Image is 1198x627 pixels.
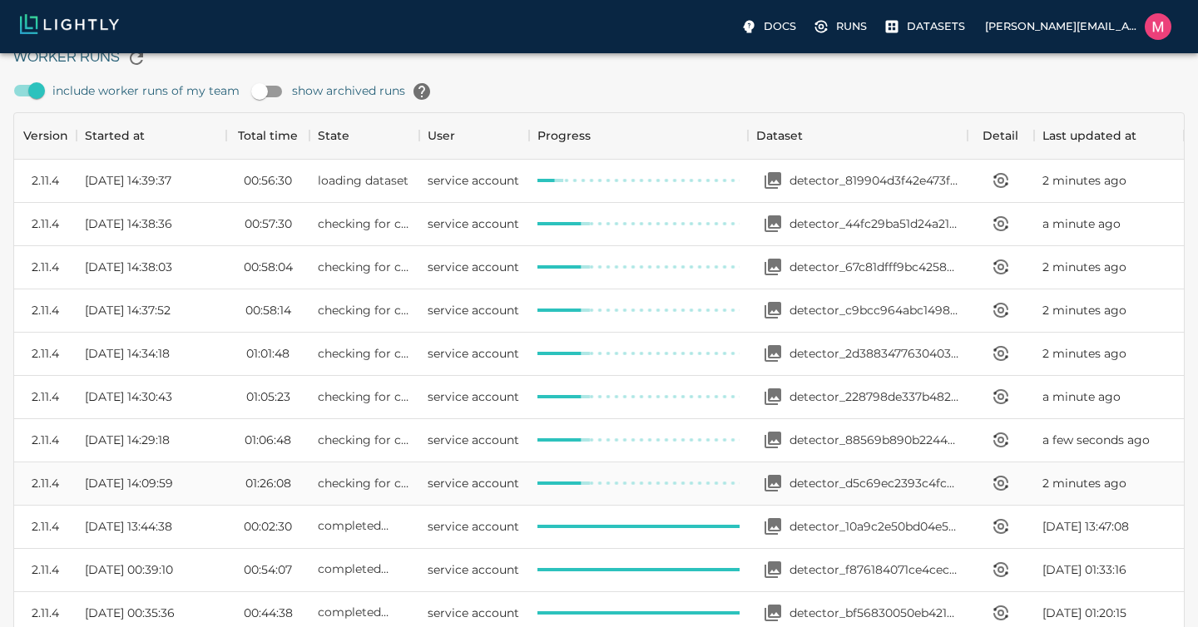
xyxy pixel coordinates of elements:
time: 00:02:30 [244,518,292,535]
div: 2.11.4 [32,302,59,318]
p: detector_819904d3f42e473fa19b23df7249e75c_martin_brower_city_of_industry [790,172,959,189]
span: [DATE] 14:37:52 [85,302,171,318]
span: default service account (Voxel AI) [428,345,519,362]
span: [DATE] 14:29:18 [85,432,170,448]
span: [DATE] 14:34:18 [85,345,170,362]
img: Lightly [20,14,119,34]
div: Started at [85,112,145,159]
button: State set to COMPLETED [381,553,414,586]
label: [PERSON_NAME][EMAIL_ADDRESS][DOMAIN_NAME]Muhammad Zeeshan [978,8,1178,45]
span: checking for corrupt images [318,346,485,361]
time: 2 minutes ago [1042,302,1126,318]
span: default service account (Voxel AI) [428,302,519,318]
span: [DATE] 14:09:59 [85,475,173,491]
span: show archived runs [292,75,438,108]
div: 2.11.4 [32,432,59,448]
p: detector_c9bcc964abc14989b278ba8e97be86fc_berry_global_riverhead [790,302,959,318]
img: Muhammad Zeeshan [1145,13,1171,40]
div: 2.11.4 [32,605,59,621]
span: checking for corrupt images [318,216,485,231]
span: default service account (Voxel AI) [428,259,519,275]
span: default service account (Voxel AI) [428,518,519,535]
button: Open your dataset detector_2d38834776304034a2bb2002f9fe887d_minnesota_freezer_albert_lea [756,337,790,370]
a: Open your dataset detector_2d38834776304034a2bb2002f9fe887d_minnesota_freezer_albert_leadetector_... [756,337,959,370]
a: Open your dataset detector_88569b890b22442d99191a0b03c92544_americold_tacomadetector_88569b890b22... [756,423,959,457]
time: 01:05:23 [246,388,290,405]
span: completed [318,518,389,533]
a: Open your dataset detector_d5c69ec2393c4fc883140ba5ee23bf1e_verst_gatewaydetector_d5c69ec2393c4fc... [756,467,959,500]
p: detector_f876184071ce4ceca0a61aec9e11762d_nsg_johor_bahru [790,561,959,578]
span: checking for corrupt images [318,432,485,447]
p: detector_88569b890b22442d99191a0b03c92544_americold_tacoma [790,432,959,448]
span: checking for corrupt images [318,303,485,318]
span: default service account (Voxel AI) [428,172,519,189]
p: Docs [764,18,796,34]
button: View worker run detail [984,423,1017,457]
span: [DATE] 14:30:43 [85,388,172,405]
a: Open your dataset detector_819904d3f42e473fa19b23df7249e75c_martin_brower_city_of_industrydetecto... [756,164,959,197]
time: 00:54:07 [244,561,292,578]
p: [PERSON_NAME][EMAIL_ADDRESS][DOMAIN_NAME] [985,18,1138,34]
time: 2 minutes ago [1042,259,1126,275]
time: a minute ago [1042,215,1121,232]
p: detector_10a9c2e50bd04e5a98e892b9d5848f3c_verst_gateway [790,518,959,535]
div: Dataset [748,112,968,159]
div: Total time [226,112,309,159]
time: 00:57:30 [245,215,292,232]
button: Open your dataset detector_819904d3f42e473fa19b23df7249e75c_martin_brower_city_of_industry [756,164,790,197]
h6: Worker Runs [13,42,1185,75]
label: Runs [809,13,874,40]
div: 2.11.4 [32,475,59,491]
button: Open your dataset detector_67c81dfff9bc42589620694f662f5434_clorox_reno [756,250,790,284]
span: checking for corrupt images [318,259,485,274]
span: default service account (Voxel AI) [428,561,519,578]
span: checking for corrupt images [318,476,485,491]
time: 2 minutes ago [1042,345,1126,362]
time: 2 minutes ago [1042,172,1126,189]
p: Datasets [907,18,965,34]
span: completed [318,561,389,576]
div: Progress [537,112,591,159]
button: View worker run detail [984,164,1017,197]
label: Docs [737,13,803,40]
span: [DATE] 14:38:03 [85,259,172,275]
div: Last updated at [1042,112,1136,159]
time: a few seconds ago [1042,432,1150,448]
button: Open your dataset detector_88569b890b22442d99191a0b03c92544_americold_tacoma [756,423,790,457]
p: detector_d5c69ec2393c4fc883140ba5ee23bf1e_verst_gateway [790,475,959,491]
button: Open your dataset detector_228798de337b482d86e46d6f534c0e6c_ash_grove_mississauga [756,380,790,413]
button: View worker run detail [984,207,1017,240]
time: 00:58:04 [244,259,293,275]
p: detector_44fc29ba51d24a218dee74f7a8a0d22e_michaels_tracy [790,215,959,232]
button: View worker run detail [984,467,1017,500]
button: View worker run detail [984,510,1017,543]
span: completed [318,605,389,620]
div: Dataset [756,112,803,159]
span: default service account (Voxel AI) [428,475,519,491]
div: 2.11.4 [32,259,59,275]
span: [DATE] 14:38:36 [85,215,172,232]
p: detector_bf56830050eb4219b670438f913ba1b2_ceva_mississauga [790,605,959,621]
div: 2.11.4 [32,388,59,405]
div: State [318,112,349,159]
button: Open your dataset detector_44fc29ba51d24a218dee74f7a8a0d22e_michaels_tracy [756,207,790,240]
time: 00:58:14 [245,302,291,318]
span: loading dataset [318,173,408,188]
time: 2 minutes ago [1042,475,1126,491]
span: [DATE] 14:39:37 [85,172,171,189]
button: help [405,75,438,108]
button: Open your dataset detector_d5c69ec2393c4fc883140ba5ee23bf1e_verst_gateway [756,467,790,500]
label: Datasets [880,13,972,40]
button: View worker run detail [984,380,1017,413]
p: detector_228798de337b482d86e46d6f534c0e6c_ash_grove_mississauga [790,388,959,405]
button: Open your dataset detector_f876184071ce4ceca0a61aec9e11762d_nsg_johor_bahru [756,553,790,586]
div: Version [14,112,77,159]
a: Open your dataset detector_67c81dfff9bc42589620694f662f5434_clorox_renodetector_67c81dfff9bc42589... [756,250,959,284]
div: Detail [968,112,1034,159]
span: include worker runs of my team [52,82,240,99]
span: [DATE] 01:33:16 [1042,561,1126,578]
time: 01:26:08 [245,475,291,491]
